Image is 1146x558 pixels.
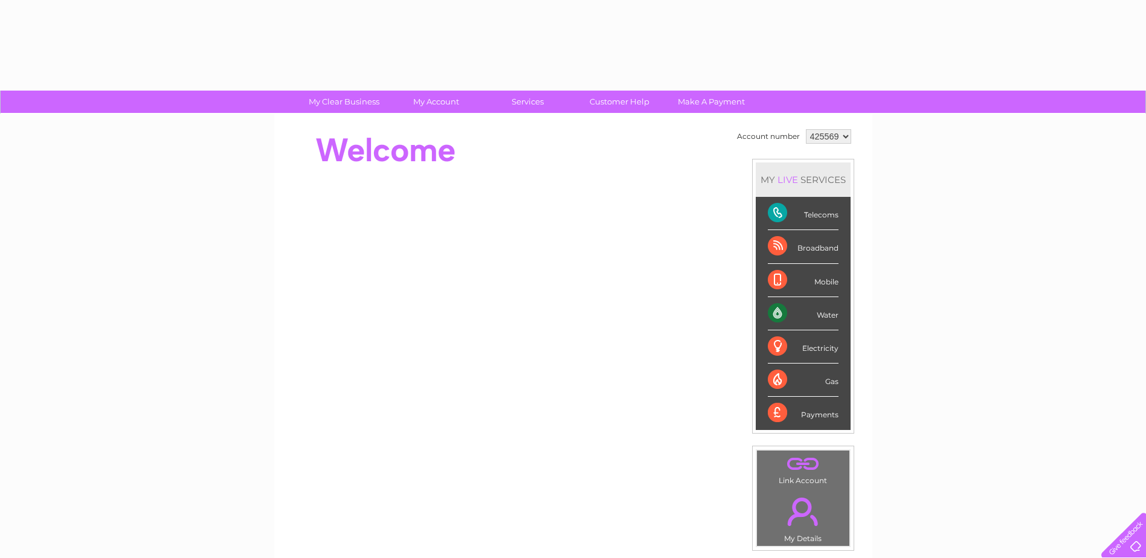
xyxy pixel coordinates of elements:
div: Telecoms [768,197,839,230]
a: My Account [386,91,486,113]
div: Payments [768,397,839,429]
div: Broadband [768,230,839,263]
div: Gas [768,364,839,397]
td: Account number [734,126,803,147]
div: Mobile [768,264,839,297]
a: Customer Help [570,91,669,113]
a: . [760,454,846,475]
div: LIVE [775,174,800,185]
div: MY SERVICES [756,162,851,197]
td: My Details [756,487,850,547]
td: Link Account [756,450,850,488]
a: . [760,490,846,533]
a: Services [478,91,578,113]
div: Water [768,297,839,330]
a: My Clear Business [294,91,394,113]
div: Electricity [768,330,839,364]
a: Make A Payment [662,91,761,113]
